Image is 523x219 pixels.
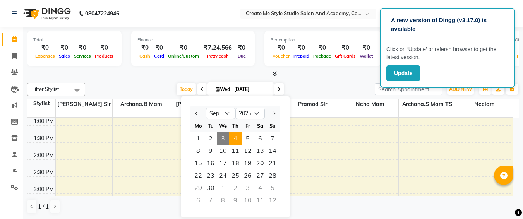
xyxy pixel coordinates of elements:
[229,169,242,182] div: Thursday, September 25, 2025
[229,132,242,145] span: 4
[204,157,217,169] div: Tuesday, September 16, 2025
[242,120,254,132] div: Fr
[204,132,217,145] div: Tuesday, September 2, 2025
[229,169,242,182] span: 25
[72,43,93,52] div: ₹0
[386,65,420,81] button: Update
[266,132,279,145] div: Sunday, September 7, 2025
[229,145,242,157] div: Thursday, September 11, 2025
[358,43,375,52] div: ₹0
[204,194,217,207] div: Tuesday, October 7, 2025
[204,157,217,169] span: 16
[204,169,217,182] div: Tuesday, September 23, 2025
[333,43,358,52] div: ₹0
[242,182,254,194] div: Friday, October 3, 2025
[358,53,375,59] span: Wallet
[204,120,217,132] div: Tu
[242,169,254,182] div: Friday, September 26, 2025
[201,43,235,52] div: ₹7,24,566
[292,43,311,52] div: ₹0
[229,132,242,145] div: Thursday, September 4, 2025
[27,99,55,108] div: Stylist
[242,145,254,157] span: 12
[33,37,115,43] div: Total
[192,132,204,145] span: 1
[170,99,227,117] span: [PERSON_NAME] mam
[38,203,49,211] span: 1 / 1
[254,145,266,157] span: 13
[152,53,166,59] span: Card
[192,132,204,145] div: Monday, September 1, 2025
[192,157,204,169] div: Monday, September 15, 2025
[229,157,242,169] div: Thursday, September 18, 2025
[271,43,292,52] div: ₹0
[399,99,456,109] span: Archana.S mam TS
[217,157,229,169] div: Wednesday, September 17, 2025
[217,145,229,157] span: 10
[217,169,229,182] span: 24
[271,53,292,59] span: Voucher
[33,43,57,52] div: ₹0
[192,145,204,157] div: Monday, September 8, 2025
[229,157,242,169] span: 18
[56,99,113,109] span: [PERSON_NAME] sir
[254,120,266,132] div: Sa
[192,182,204,194] div: Monday, September 29, 2025
[254,157,266,169] span: 20
[214,86,232,92] span: Wed
[375,83,442,95] input: Search Appointment
[204,182,217,194] div: Tuesday, September 30, 2025
[266,120,279,132] div: Su
[311,53,333,59] span: Package
[137,37,249,43] div: Finance
[152,43,166,52] div: ₹0
[205,53,231,59] span: Petty cash
[137,53,152,59] span: Cash
[235,43,249,52] div: ₹0
[192,182,204,194] span: 29
[217,145,229,157] div: Wednesday, September 10, 2025
[194,107,200,120] button: Previous month
[229,194,242,207] div: Thursday, October 9, 2025
[72,53,93,59] span: Services
[113,99,170,109] span: Archana.B mam
[93,43,115,52] div: ₹0
[266,132,279,145] span: 7
[206,108,235,119] select: Select month
[204,169,217,182] span: 23
[217,169,229,182] div: Wednesday, September 24, 2025
[242,157,254,169] div: Friday, September 19, 2025
[217,157,229,169] span: 17
[266,157,279,169] span: 21
[32,117,55,125] div: 1:00 PM
[242,132,254,145] div: Friday, September 5, 2025
[456,99,513,109] span: Neelam
[242,194,254,207] div: Friday, October 10, 2025
[311,43,333,52] div: ₹0
[32,151,55,159] div: 2:00 PM
[242,157,254,169] span: 19
[254,157,266,169] div: Saturday, September 20, 2025
[20,3,73,24] img: logo
[192,194,204,207] div: Monday, October 6, 2025
[285,99,341,109] span: Pramod sir
[232,84,271,95] input: 2025-09-03
[166,43,201,52] div: ₹0
[217,194,229,207] div: Wednesday, October 8, 2025
[386,45,509,62] p: Click on ‘Update’ or refersh browser to get the latest version.
[93,53,115,59] span: Products
[254,132,266,145] div: Saturday, September 6, 2025
[242,145,254,157] div: Friday, September 12, 2025
[242,169,254,182] span: 26
[229,145,242,157] span: 11
[449,86,472,92] span: ADD NEW
[266,182,279,194] div: Sunday, October 5, 2025
[271,37,375,43] div: Redemption
[447,84,474,95] button: ADD NEW
[391,16,504,33] p: A new version of Dingg (v3.17.0) is available
[217,120,229,132] div: We
[341,99,398,109] span: Neha mam
[266,169,279,182] span: 28
[204,182,217,194] span: 30
[33,53,57,59] span: Expenses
